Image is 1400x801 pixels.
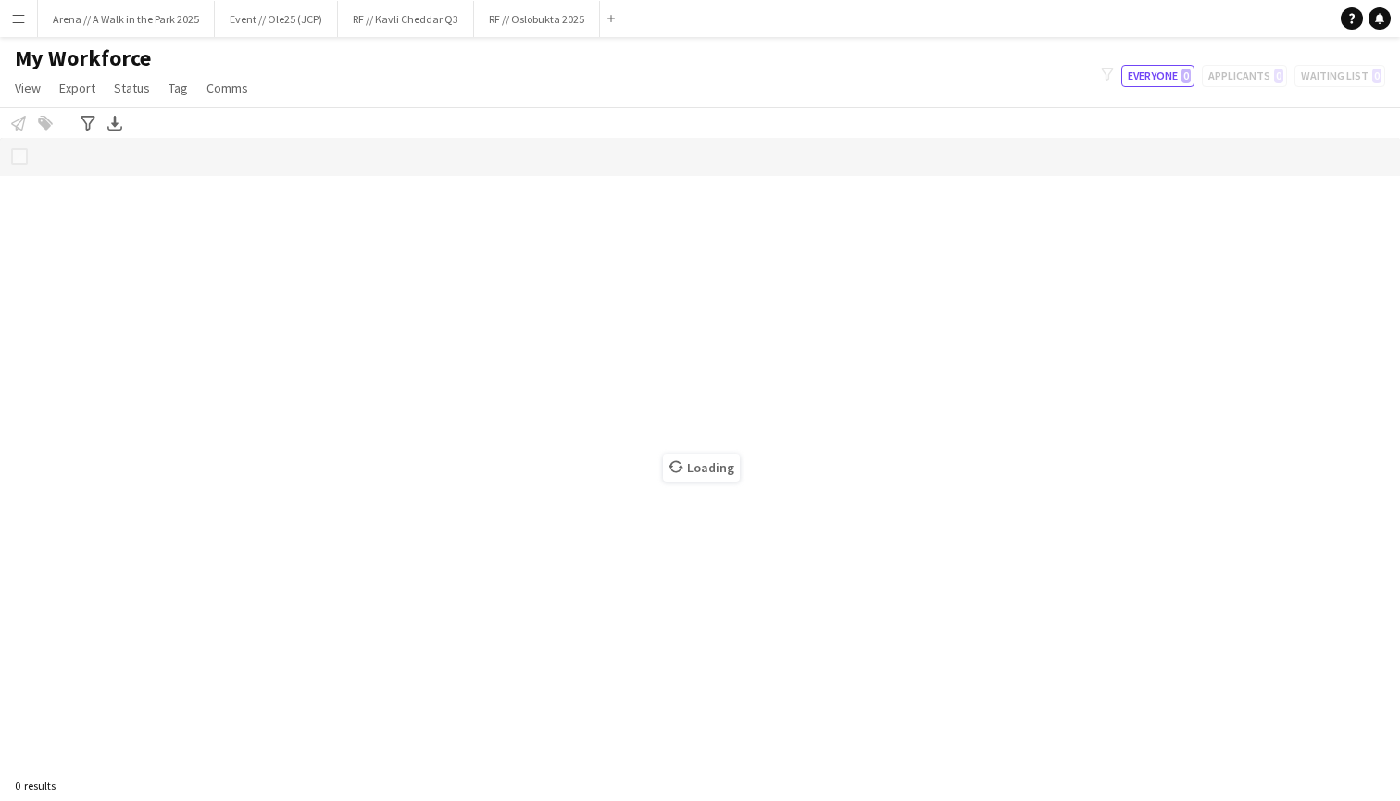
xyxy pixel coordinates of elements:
[338,1,474,37] button: RF // Kavli Cheddar Q3
[1121,65,1194,87] button: Everyone0
[52,76,103,100] a: Export
[106,76,157,100] a: Status
[77,112,99,134] app-action-btn: Advanced filters
[199,76,256,100] a: Comms
[59,80,95,96] span: Export
[114,80,150,96] span: Status
[1181,69,1191,83] span: 0
[206,80,248,96] span: Comms
[15,80,41,96] span: View
[169,80,188,96] span: Tag
[38,1,215,37] button: Arena // A Walk in the Park 2025
[215,1,338,37] button: Event // Ole25 (JCP)
[104,112,126,134] app-action-btn: Export XLSX
[663,454,740,482] span: Loading
[7,76,48,100] a: View
[15,44,151,72] span: My Workforce
[474,1,600,37] button: RF // Oslobukta 2025
[161,76,195,100] a: Tag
